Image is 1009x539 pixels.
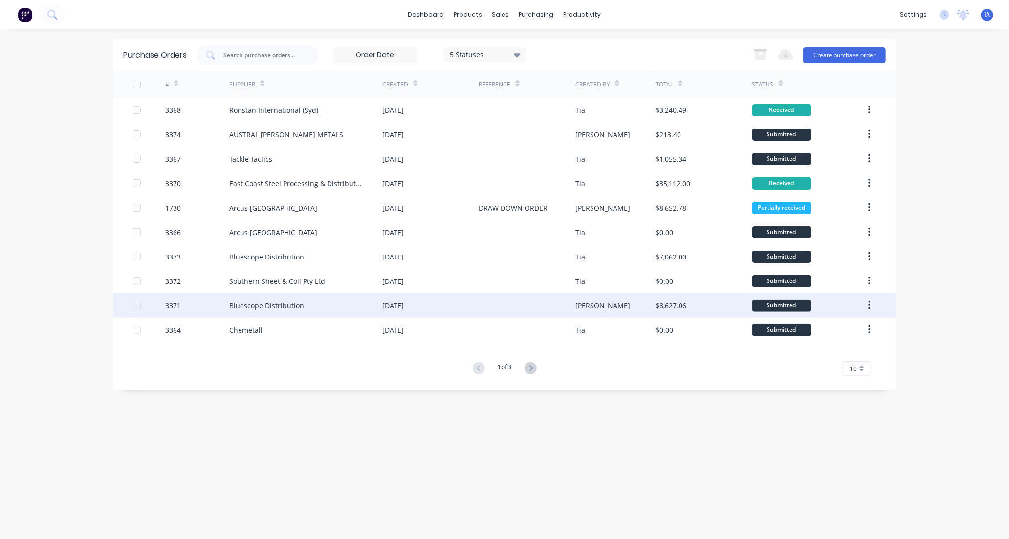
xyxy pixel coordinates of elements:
[514,7,559,22] div: purchasing
[382,276,404,286] div: [DATE]
[752,300,811,312] div: Submitted
[849,364,857,374] span: 10
[752,324,811,336] div: Submitted
[559,7,606,22] div: productivity
[165,105,181,115] div: 3368
[229,129,343,140] div: AUSTRAL [PERSON_NAME] METALS
[656,227,673,237] div: $0.00
[334,48,416,63] input: Order Date
[222,50,304,60] input: Search purchase orders...
[575,325,585,335] div: Tia
[229,325,263,335] div: Chemetall
[229,276,325,286] div: Southern Sheet & Coil Pty Ltd
[656,203,686,213] div: $8,652.78
[575,178,585,189] div: Tia
[656,80,673,89] div: Total
[575,105,585,115] div: Tia
[575,129,630,140] div: [PERSON_NAME]
[229,154,272,164] div: Tackle Tactics
[575,80,610,89] div: Created By
[165,154,181,164] div: 3367
[656,129,681,140] div: $213.40
[985,10,990,19] span: IA
[165,227,181,237] div: 3366
[382,203,404,213] div: [DATE]
[656,178,690,189] div: $35,112.00
[752,104,811,116] div: Received
[487,7,514,22] div: sales
[656,105,686,115] div: $3,240.49
[752,129,811,141] div: Submitted
[752,275,811,287] div: Submitted
[165,325,181,335] div: 3364
[382,105,404,115] div: [DATE]
[575,252,585,262] div: Tia
[752,226,811,238] div: Submitted
[752,177,811,190] div: Received
[752,202,811,214] div: Partially received
[575,276,585,286] div: Tia
[575,227,585,237] div: Tia
[229,178,363,189] div: East Coast Steel Processing & Distribution
[165,203,181,213] div: 1730
[382,154,404,164] div: [DATE]
[656,154,686,164] div: $1,055.34
[449,7,487,22] div: products
[752,251,811,263] div: Submitted
[656,276,673,286] div: $0.00
[450,49,520,60] div: 5 Statuses
[165,276,181,286] div: 3372
[575,154,585,164] div: Tia
[229,105,318,115] div: Ronstan International (Syd)
[752,80,774,89] div: Status
[656,325,673,335] div: $0.00
[382,301,404,311] div: [DATE]
[229,301,304,311] div: Bluescope Distribution
[165,80,169,89] div: #
[165,252,181,262] div: 3373
[382,325,404,335] div: [DATE]
[498,362,512,376] div: 1 of 3
[229,80,255,89] div: Supplier
[165,301,181,311] div: 3371
[18,7,32,22] img: Factory
[656,301,686,311] div: $8,627.06
[803,47,886,63] button: Create purchase order
[479,203,548,213] div: DRAW DOWN ORDER
[382,129,404,140] div: [DATE]
[165,178,181,189] div: 3370
[575,301,630,311] div: [PERSON_NAME]
[382,252,404,262] div: [DATE]
[656,252,686,262] div: $7,062.00
[479,80,510,89] div: Reference
[575,203,630,213] div: [PERSON_NAME]
[895,7,932,22] div: settings
[229,227,317,237] div: Arcus [GEOGRAPHIC_DATA]
[382,227,404,237] div: [DATE]
[229,203,317,213] div: Arcus [GEOGRAPHIC_DATA]
[123,49,187,61] div: Purchase Orders
[752,153,811,165] div: Submitted
[382,178,404,189] div: [DATE]
[165,129,181,140] div: 3374
[382,80,408,89] div: Created
[403,7,449,22] a: dashboard
[229,252,304,262] div: Bluescope Distribution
